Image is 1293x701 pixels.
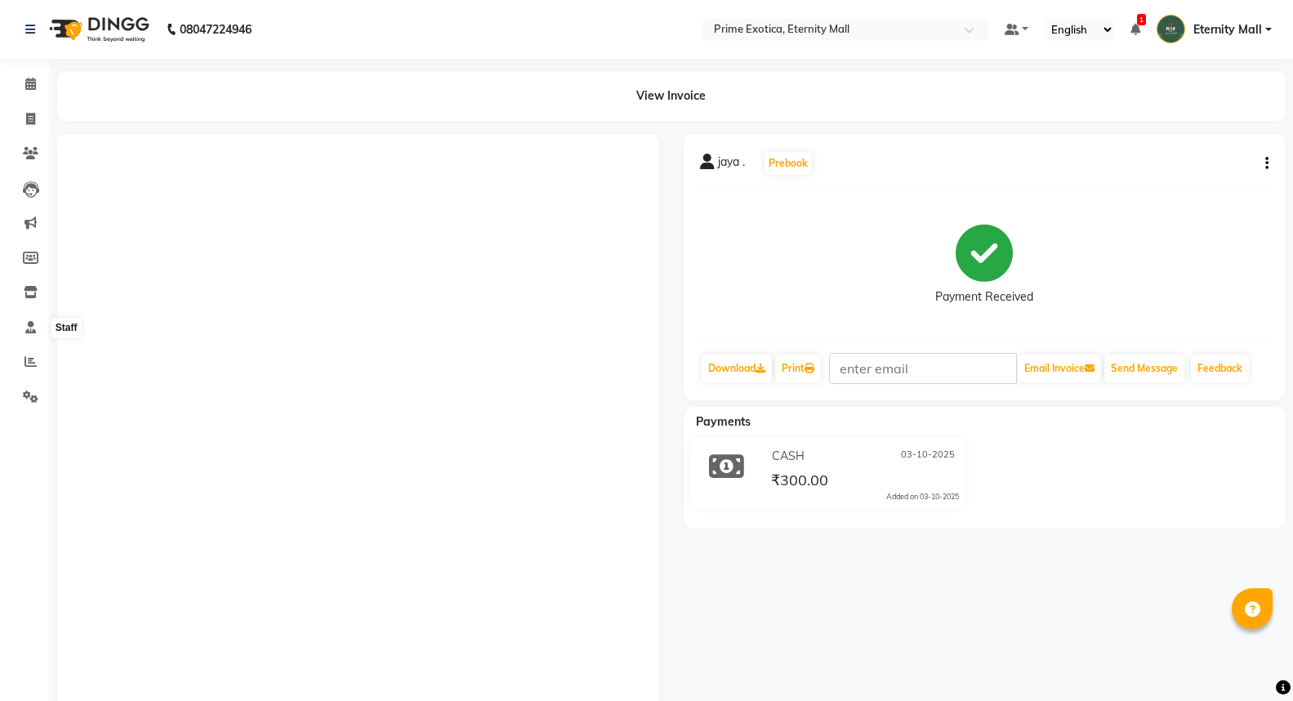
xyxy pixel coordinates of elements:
[1191,355,1249,382] a: Feedback
[702,355,772,382] a: Download
[886,491,959,502] div: Added on 03-10-2025
[1157,15,1185,43] img: Eternity Mall
[829,353,1017,384] input: enter email
[1224,636,1277,685] iframe: chat widget
[1130,22,1140,37] a: 1
[1137,14,1146,25] span: 1
[1104,355,1184,382] button: Send Message
[771,471,828,493] span: ₹300.00
[775,355,821,382] a: Print
[42,7,154,52] img: logo
[901,448,955,465] span: 03-10-2025
[772,448,805,465] span: CASH
[51,319,82,338] div: Staff
[1193,21,1262,38] span: Eternity Mall
[57,71,1285,121] div: View Invoice
[180,7,252,52] b: 08047224946
[1018,355,1101,382] button: Email Invoice
[765,152,812,175] button: Prebook
[718,154,745,176] span: jaya .
[696,414,751,429] span: Payments
[935,288,1033,306] div: Payment Received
